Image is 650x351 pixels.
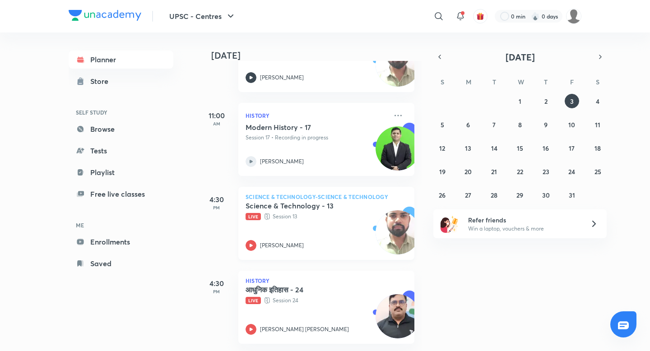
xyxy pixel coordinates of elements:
a: Free live classes [69,185,173,203]
abbr: October 20, 2025 [464,167,472,176]
p: [PERSON_NAME] [260,157,304,166]
button: October 1, 2025 [513,94,527,108]
button: October 7, 2025 [487,117,501,132]
h6: Refer friends [468,215,579,225]
abbr: Sunday [441,78,444,86]
p: Session 13 [246,212,387,221]
button: UPSC - Centres [164,7,241,25]
button: October 10, 2025 [565,117,579,132]
a: Enrollments [69,233,173,251]
abbr: October 26, 2025 [439,191,446,199]
abbr: October 22, 2025 [517,167,523,176]
abbr: October 13, 2025 [465,144,471,152]
button: avatar [473,9,487,23]
p: PM [199,289,235,294]
abbr: October 5, 2025 [441,120,444,129]
abbr: Wednesday [518,78,524,86]
h5: 11:00 [199,110,235,121]
a: Playlist [69,163,173,181]
button: October 13, 2025 [461,141,475,155]
button: October 18, 2025 [590,141,605,155]
a: Saved [69,254,173,272]
button: October 27, 2025 [461,188,475,202]
button: October 20, 2025 [461,164,475,179]
p: [PERSON_NAME] [260,74,304,82]
abbr: October 18, 2025 [594,144,601,152]
abbr: October 6, 2025 [466,120,470,129]
abbr: October 15, 2025 [517,144,523,152]
a: Planner [69,51,173,69]
a: Company Logo [69,10,141,23]
button: October 28, 2025 [487,188,501,202]
button: October 24, 2025 [565,164,579,179]
button: October 29, 2025 [513,188,527,202]
p: Session 24 [246,296,387,305]
button: [DATE] [446,51,594,63]
button: October 21, 2025 [487,164,501,179]
p: History [246,110,387,121]
h5: Science & Technology - 13 [246,201,358,210]
a: Store [69,72,173,90]
button: October 2, 2025 [539,94,553,108]
span: Live [246,213,261,220]
a: Tests [69,142,173,160]
h5: Modern History - 17 [246,123,358,132]
abbr: October 4, 2025 [596,97,599,106]
abbr: October 8, 2025 [518,120,522,129]
img: streak [531,12,540,21]
button: October 16, 2025 [539,141,553,155]
abbr: October 14, 2025 [491,144,497,152]
abbr: October 31, 2025 [569,191,575,199]
abbr: Thursday [544,78,548,86]
button: October 17, 2025 [565,141,579,155]
abbr: October 7, 2025 [492,120,496,129]
abbr: October 29, 2025 [516,191,523,199]
p: PM [199,205,235,210]
p: Win a laptop, vouchers & more [468,225,579,233]
button: October 12, 2025 [435,141,450,155]
abbr: October 10, 2025 [568,120,575,129]
button: October 8, 2025 [513,117,527,132]
div: Store [90,76,114,87]
abbr: October 25, 2025 [594,167,601,176]
abbr: October 3, 2025 [570,97,574,106]
h4: [DATE] [211,50,423,61]
abbr: October 16, 2025 [543,144,549,152]
img: Company Logo [69,10,141,21]
button: October 25, 2025 [590,164,605,179]
button: October 15, 2025 [513,141,527,155]
button: October 11, 2025 [590,117,605,132]
button: October 5, 2025 [435,117,450,132]
p: History [246,278,407,283]
abbr: Saturday [596,78,599,86]
abbr: October 27, 2025 [465,191,471,199]
button: October 31, 2025 [565,188,579,202]
p: Science & Technology-Science & Technology [246,194,407,199]
p: [PERSON_NAME] [260,241,304,249]
p: Session 17 • Recording in progress [246,134,387,142]
button: October 9, 2025 [539,117,553,132]
button: October 30, 2025 [539,188,553,202]
abbr: October 28, 2025 [491,191,497,199]
a: Browse [69,120,173,138]
abbr: October 11, 2025 [595,120,600,129]
abbr: October 19, 2025 [439,167,446,176]
abbr: Monday [466,78,471,86]
span: [DATE] [506,51,535,63]
abbr: October 2, 2025 [544,97,548,106]
h5: 4:30 [199,194,235,205]
p: AM [199,121,235,126]
h6: ME [69,217,173,233]
abbr: October 24, 2025 [568,167,575,176]
button: October 23, 2025 [539,164,553,179]
h5: आधुनिक इतिहास - 24 [246,285,358,294]
abbr: October 30, 2025 [542,191,550,199]
img: Vikas Mishra [566,9,581,24]
abbr: Friday [570,78,574,86]
button: October 4, 2025 [590,94,605,108]
h6: SELF STUDY [69,105,173,120]
abbr: October 9, 2025 [544,120,548,129]
img: referral [441,215,459,233]
button: October 14, 2025 [487,141,501,155]
h5: 4:30 [199,278,235,289]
